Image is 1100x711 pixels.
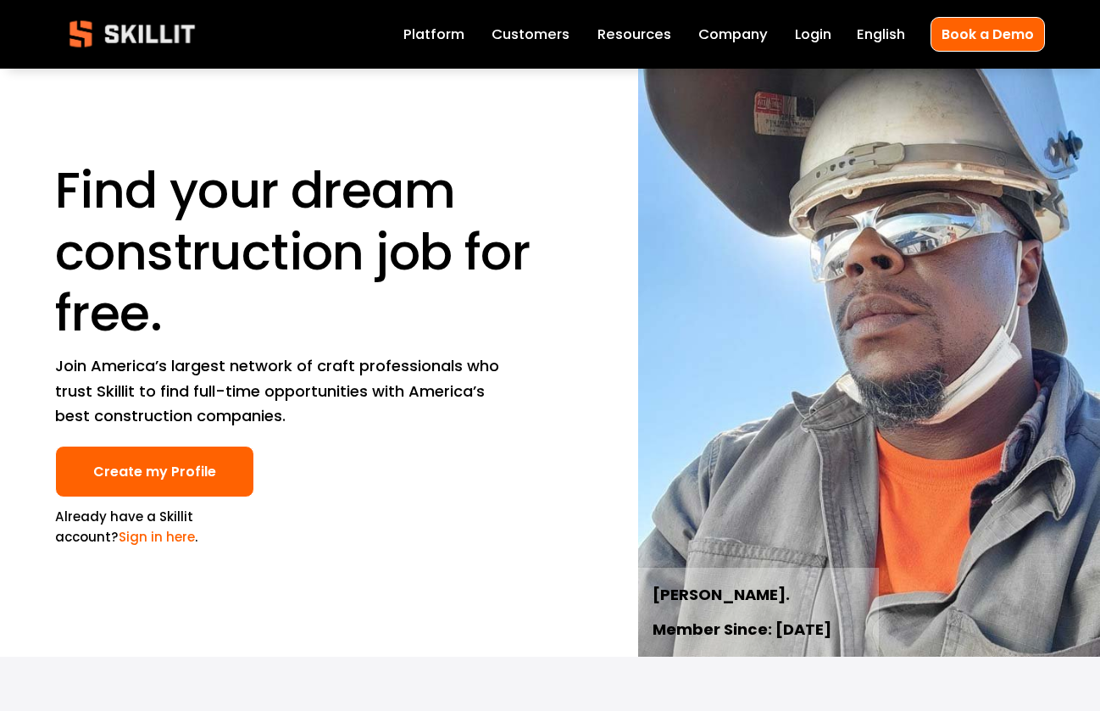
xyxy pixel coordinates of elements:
[403,22,464,46] a: Platform
[698,22,768,46] a: Company
[857,22,905,46] div: language picker
[492,22,569,46] a: Customers
[55,353,503,428] p: Join America’s largest network of craft professionals who trust Skillit to find full-time opportu...
[653,584,790,605] strong: [PERSON_NAME].
[55,507,254,547] p: Already have a Skillit account? .
[55,446,254,497] a: Create my Profile
[597,22,671,46] a: folder dropdown
[597,24,671,45] span: Resources
[119,528,195,546] a: Sign in here
[55,160,546,344] h1: Find your dream construction job for free.
[55,8,209,59] img: Skillit
[795,22,831,46] a: Login
[931,17,1045,52] a: Book a Demo
[857,24,905,45] span: English
[653,619,831,640] strong: Member Since: [DATE]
